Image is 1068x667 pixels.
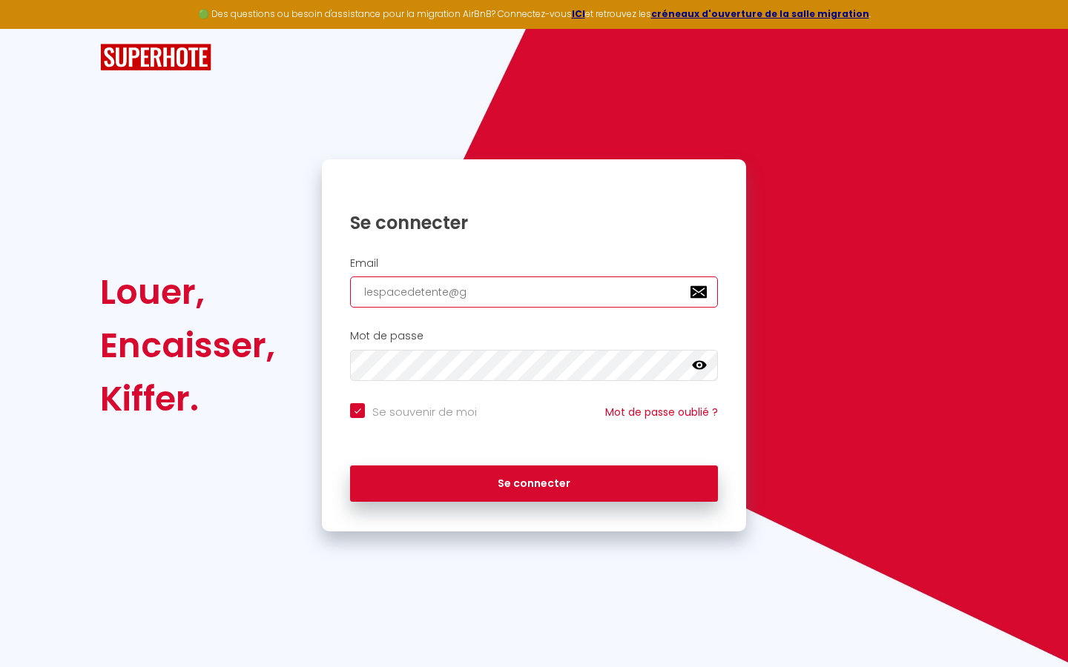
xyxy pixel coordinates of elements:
[100,44,211,71] img: SuperHote logo
[350,276,718,308] input: Ton Email
[100,372,275,425] div: Kiffer.
[350,330,718,342] h2: Mot de passe
[605,405,718,419] a: Mot de passe oublié ?
[100,265,275,319] div: Louer,
[350,257,718,270] h2: Email
[12,6,56,50] button: Ouvrir le widget de chat LiveChat
[350,465,718,502] button: Se connecter
[100,319,275,372] div: Encaisser,
[651,7,869,20] a: créneaux d'ouverture de la salle migration
[350,211,718,234] h1: Se connecter
[572,7,585,20] a: ICI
